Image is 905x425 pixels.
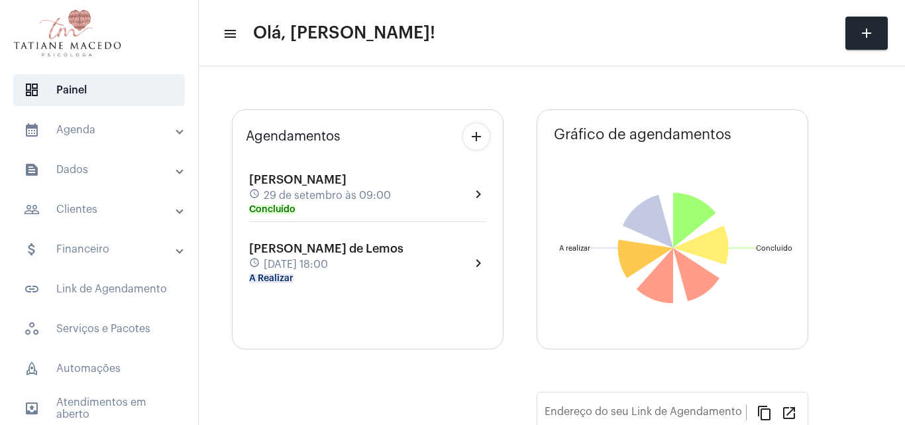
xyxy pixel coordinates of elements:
input: Link [545,408,746,420]
mat-icon: sidenav icon [24,202,40,217]
mat-icon: content_copy [757,404,772,420]
span: sidenav icon [24,361,40,377]
span: sidenav icon [24,82,40,98]
span: Painel [13,74,185,106]
mat-icon: chevron_right [470,186,486,202]
mat-icon: sidenav icon [24,162,40,178]
mat-panel-title: Clientes [24,202,177,217]
mat-icon: schedule [249,188,261,203]
span: Link de Agendamento [13,273,185,305]
mat-icon: sidenav icon [24,400,40,416]
mat-icon: sidenav icon [24,241,40,257]
text: A realizar [559,245,590,252]
mat-expansion-panel-header: sidenav iconAgenda [8,114,198,146]
span: Atendimentos em aberto [13,393,185,424]
span: [DATE] 18:00 [264,259,328,271]
mat-panel-title: Agenda [24,122,177,138]
mat-icon: sidenav icon [223,26,236,42]
mat-expansion-panel-header: sidenav iconDados [8,154,198,186]
mat-expansion-panel-header: sidenav iconClientes [8,194,198,225]
mat-icon: add [468,129,484,145]
mat-expansion-panel-header: sidenav iconFinanceiro [8,233,198,265]
span: [PERSON_NAME] [249,174,346,186]
mat-icon: open_in_new [781,404,797,420]
mat-icon: sidenav icon [24,122,40,138]
mat-chip: Concluído [249,205,295,214]
span: Agendamentos [246,129,341,144]
mat-chip: A Realizar [249,274,293,283]
span: Serviços e Pacotes [13,313,185,345]
text: Concluído [756,245,792,252]
span: 29 de setembro às 09:00 [264,190,391,202]
span: Automações [13,353,185,385]
mat-icon: sidenav icon [24,281,40,297]
span: Gráfico de agendamentos [554,127,731,143]
mat-icon: schedule [249,257,261,272]
mat-icon: chevron_right [470,255,486,271]
img: e19876e2-e0dd-e00a-0a37-7f881691473f.png [11,7,124,60]
mat-panel-title: Financeiro [24,241,177,257]
mat-icon: add [859,25,875,41]
mat-panel-title: Dados [24,162,177,178]
span: Olá, [PERSON_NAME]! [253,23,435,44]
span: sidenav icon [24,321,40,337]
span: [PERSON_NAME] de Lemos [249,243,403,255]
